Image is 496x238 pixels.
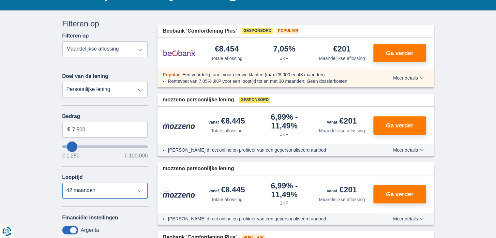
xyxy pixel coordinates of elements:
[163,45,195,61] img: product.pl.alt Beobank
[168,216,369,222] li: [PERSON_NAME] direct online en profiteer van een gepersonaliseerd aanbod
[280,200,289,206] div: JKP
[163,191,195,198] img: product.pl.alt Mozzeno
[319,196,365,203] div: Maandelijkse aflossing
[388,75,428,81] button: Meer details
[168,78,369,84] li: Rentevoet van 7,05% JKP voor een looptijd tot en met 30 maanden; Geen dossierkosten
[258,182,311,199] div: 6,99%
[168,147,369,153] li: [PERSON_NAME] direct online en profiteer van een gepersonaliseerd aanbod
[386,50,413,56] span: Ga verder
[239,97,270,103] span: Gesponsord
[62,113,148,119] label: Bedrag
[386,191,413,197] span: Ga verder
[215,45,239,54] div: €8.454
[333,45,351,54] div: €201
[158,71,374,78] div: :
[327,117,357,126] div: €201
[211,55,243,62] div: Totale aflossing
[62,33,89,39] label: Filteren op
[62,215,118,221] label: Financiële instellingen
[319,127,365,134] div: Maandelijkse aflossing
[258,113,311,130] div: 6,99%
[388,216,428,221] button: Meer details
[163,165,234,172] span: mozzeno persoonlijke lening
[62,174,83,180] label: Looptijd
[373,116,426,135] button: Ga verder
[393,148,424,152] span: Meer details
[125,153,148,158] span: € 100.000
[373,44,426,62] button: Ga verder
[182,72,325,77] span: Een voordelig tarief voor nieuwe klanten (max €8.000 en 48 maanden)
[209,186,245,195] div: €8.445
[81,227,99,233] label: Argenta
[62,18,148,29] div: Filteren op
[62,153,80,158] span: € 1.250
[393,216,424,221] span: Meer details
[211,127,243,134] div: Totale aflossing
[277,28,299,34] span: Populair
[163,122,195,129] img: product.pl.alt Mozzeno
[163,72,181,77] span: Populair
[211,196,243,203] div: Totale aflossing
[280,55,289,62] div: JKP
[68,126,70,133] span: €
[163,27,237,35] span: Beobank 'Comfortlening Plus'
[62,73,108,79] label: Doel van de lening
[373,185,426,203] button: Ga verder
[393,76,424,80] span: Meer details
[280,131,289,138] div: JKP
[327,186,357,195] div: €201
[319,55,365,62] div: Maandelijkse aflossing
[209,117,245,126] div: €8.445
[273,45,295,54] div: 7,05%
[242,28,273,34] span: Gesponsord
[163,96,234,104] span: mozzeno persoonlijke lening
[62,145,148,148] input: wantToBorrow
[388,147,428,153] button: Meer details
[386,123,413,128] span: Ga verder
